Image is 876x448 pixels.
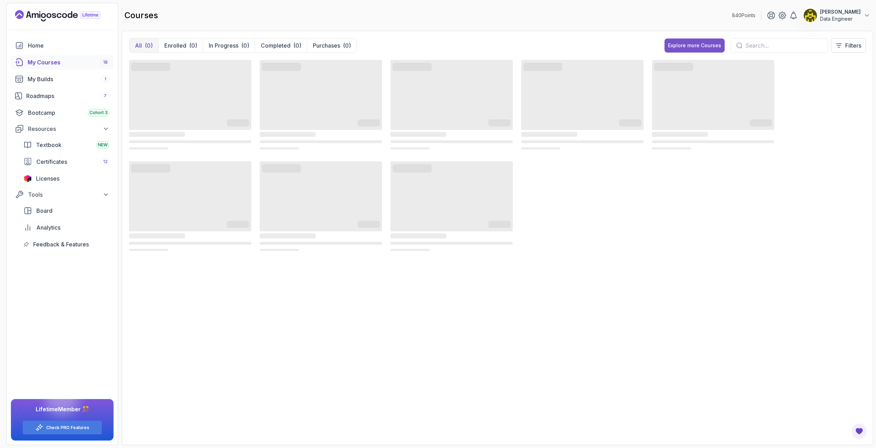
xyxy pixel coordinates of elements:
span: ‌ [129,161,251,231]
span: ‌ [260,60,382,130]
h2: courses [124,10,158,21]
span: ‌ [521,147,560,149]
span: Certificates [36,157,67,166]
button: Completed(0) [255,38,307,52]
div: card loading ui [390,58,513,152]
span: Analytics [36,223,60,232]
button: Check PRO Features [22,420,102,435]
span: ‌ [488,222,511,228]
span: ‌ [131,166,170,171]
div: (0) [343,41,351,50]
span: ‌ [390,132,446,137]
span: ‌ [260,161,382,231]
span: ‌ [619,121,641,126]
button: Enrolled(0) [158,38,203,52]
span: ‌ [390,249,430,251]
a: licenses [19,171,114,185]
span: ‌ [390,233,446,238]
div: (0) [241,41,249,50]
span: ‌ [260,132,316,137]
span: ‌ [227,121,249,126]
button: Open Feedback Button [851,423,868,440]
p: All [135,41,142,50]
div: card loading ui [129,160,251,253]
div: card loading ui [260,58,382,152]
button: All(0) [129,38,158,52]
a: home [11,38,114,52]
span: 12 [103,159,108,164]
div: card loading ui [652,58,774,152]
p: 840 Points [732,12,755,19]
a: feedback [19,237,114,251]
div: (0) [293,41,301,50]
input: Search... [745,41,822,50]
span: ‌ [390,242,513,245]
span: ‌ [390,147,430,149]
div: card loading ui [521,58,644,152]
span: ‌ [260,242,382,245]
div: Home [28,41,109,50]
button: In Progress(0) [203,38,255,52]
span: ‌ [129,147,168,149]
p: Enrolled [164,41,186,50]
span: ‌ [393,64,432,70]
span: ‌ [260,147,299,149]
span: ‌ [652,147,691,149]
button: Resources [11,122,114,135]
span: ‌ [358,121,380,126]
p: Filters [845,41,861,50]
div: card loading ui [129,58,251,152]
a: Check PRO Features [46,425,89,430]
div: (0) [189,41,197,50]
span: ‌ [652,140,774,143]
div: Roadmaps [26,92,109,100]
span: NEW [98,142,108,148]
span: ‌ [129,140,251,143]
span: ‌ [750,121,772,126]
span: ‌ [393,166,432,171]
div: (0) [145,41,153,50]
p: [PERSON_NAME] [820,8,861,15]
span: ‌ [260,233,316,238]
p: Completed [261,41,290,50]
button: Explore more Courses [665,38,725,52]
div: Resources [28,125,109,133]
a: Landing page [15,10,117,21]
span: ‌ [390,60,513,130]
span: ‌ [521,60,644,130]
span: ‌ [652,132,708,137]
span: ‌ [129,242,251,245]
img: jetbrains icon [23,175,32,182]
p: Purchases [313,41,340,50]
span: ‌ [227,222,249,228]
button: user profile image[PERSON_NAME]Data Engineer [803,8,870,22]
span: ‌ [390,161,513,231]
span: ‌ [129,132,185,137]
span: ‌ [488,121,511,126]
div: card loading ui [390,160,513,253]
span: ‌ [129,233,185,238]
span: 1 [105,76,106,82]
span: ‌ [129,60,251,130]
div: Explore more Courses [668,42,721,49]
a: bootcamp [11,106,114,120]
div: Bootcamp [28,108,109,117]
span: ‌ [521,140,644,143]
span: ‌ [129,249,168,251]
span: 18 [103,59,108,65]
button: Purchases(0) [307,38,357,52]
span: ‌ [260,140,382,143]
span: ‌ [521,132,577,137]
p: Data Engineer [820,15,861,22]
a: board [19,204,114,218]
a: roadmaps [11,89,114,103]
div: Tools [28,190,109,199]
span: ‌ [390,140,513,143]
div: card loading ui [260,160,382,253]
span: Cohort 3 [89,110,108,115]
img: user profile image [804,9,817,22]
div: My Courses [28,58,109,66]
button: Tools [11,188,114,201]
span: ‌ [358,222,380,228]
